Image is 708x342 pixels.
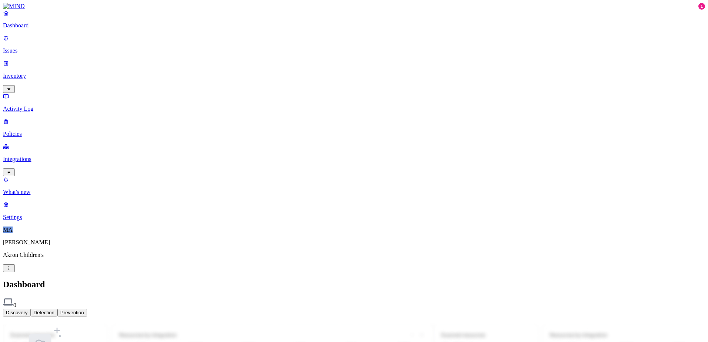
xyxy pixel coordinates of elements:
[3,176,705,195] a: What's new
[3,252,705,258] p: Akron Children's
[3,22,705,29] p: Dashboard
[3,60,705,92] a: Inventory
[3,279,705,289] h2: Dashboard
[3,118,705,137] a: Policies
[3,35,705,54] a: Issues
[3,227,13,233] span: MA
[698,3,705,10] div: 1
[3,239,705,246] p: [PERSON_NAME]
[3,214,705,221] p: Settings
[3,131,705,137] p: Policies
[13,302,16,308] span: 0
[3,201,705,221] a: Settings
[3,143,705,175] a: Integrations
[3,73,705,79] p: Inventory
[3,10,705,29] a: Dashboard
[3,3,25,10] img: MIND
[3,156,705,162] p: Integrations
[3,93,705,112] a: Activity Log
[3,3,705,10] a: MIND
[3,297,13,307] img: svg%3e
[3,105,705,112] p: Activity Log
[3,309,31,316] button: Discovery
[3,47,705,54] p: Issues
[57,309,87,316] button: Prevention
[3,189,705,195] p: What's new
[31,309,57,316] button: Detection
